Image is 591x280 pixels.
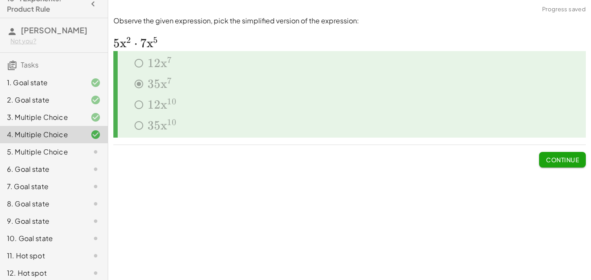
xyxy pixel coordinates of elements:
[21,25,87,35] span: [PERSON_NAME]
[7,233,77,244] div: 10. Goal state
[153,35,157,45] span: 5
[113,36,120,51] span: 5
[7,77,77,88] div: 1. Goal state
[542,5,586,14] span: Progress saved
[7,112,77,122] div: 3. Multiple Choice
[7,181,77,192] div: 7. Goal state
[7,199,77,209] div: 8. Goal state
[134,36,138,51] span: ⋅
[147,36,153,51] span: x
[7,95,77,105] div: 2. Goal state
[90,251,101,261] i: Task not started.
[113,16,586,26] p: Observe the given expression, pick the simplified version of the expression:
[90,268,101,278] i: Task not started.
[90,181,101,192] i: Task not started.
[90,199,101,209] i: Task not started.
[10,37,101,45] div: Not you?
[7,216,77,226] div: 9. Goal state
[90,77,101,88] i: Task finished and correct.
[90,129,101,140] i: Task finished and correct.
[140,36,147,51] span: 7
[90,216,101,226] i: Task not started.
[21,60,39,69] span: Tasks
[7,268,77,278] div: 12. Hot spot
[90,233,101,244] i: Task not started.
[7,251,77,261] div: 11. Hot spot
[90,147,101,157] i: Task not started.
[7,164,77,174] div: 6. Goal state
[120,36,126,51] span: x
[126,35,131,45] span: 2
[7,129,77,140] div: 4. Multiple Choice
[7,147,77,157] div: 5. Multiple Choice
[546,156,579,164] span: Continue
[90,164,101,174] i: Task not started.
[90,95,101,105] i: Task finished and correct.
[90,112,101,122] i: Task finished and correct.
[539,152,586,167] button: Continue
